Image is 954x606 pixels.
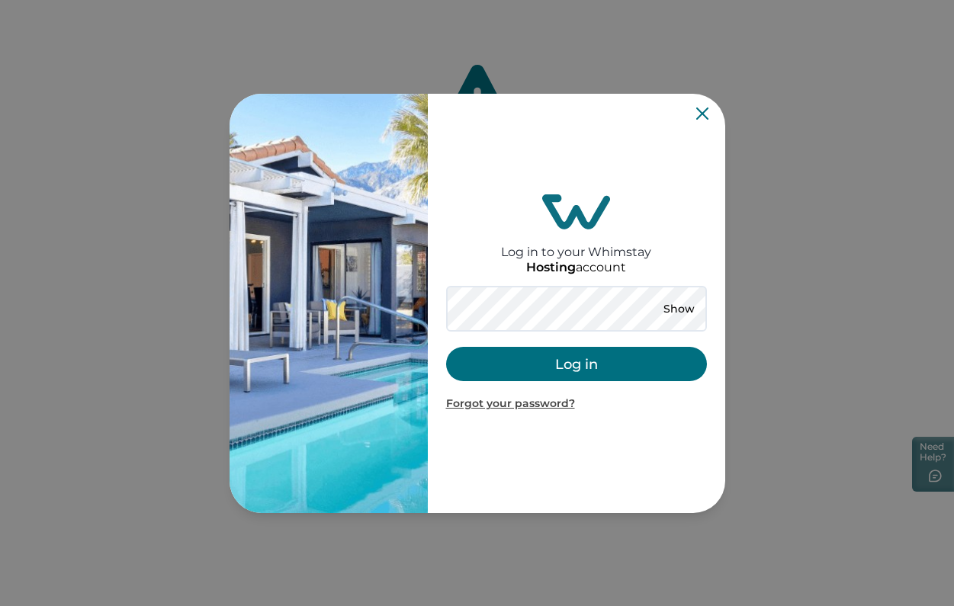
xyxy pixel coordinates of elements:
button: Show [652,298,707,319]
p: Forgot your password? [446,396,707,412]
img: auth-banner [230,94,428,513]
h2: Log in to your Whimstay [501,229,651,259]
p: account [526,260,626,275]
button: Log in [446,347,707,381]
img: login-logo [542,194,611,229]
p: Hosting [526,260,576,275]
button: Close [696,107,708,120]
